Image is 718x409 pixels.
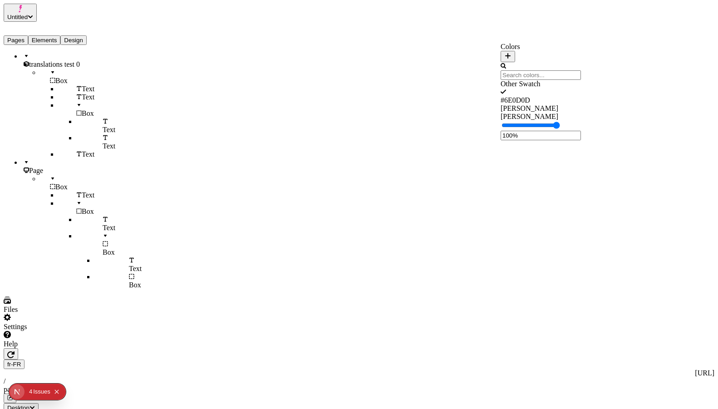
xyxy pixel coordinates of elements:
[501,80,581,88] div: Other Swatch
[4,385,714,394] div: page-2
[28,35,61,45] button: Elements
[4,306,113,314] div: Files
[501,104,581,113] div: [PERSON_NAME]
[4,340,113,348] div: Help
[103,224,115,232] span: Text
[501,80,581,121] div: Suggestions
[82,109,94,117] span: Box
[501,70,581,80] input: Search colors...
[501,80,581,96] div: #FFEF63
[7,14,28,20] span: Untitled
[129,281,141,289] span: Box
[29,167,43,174] span: Page
[4,360,25,369] button: Open locale picker
[82,93,94,101] span: Text
[103,126,115,133] span: Text
[129,265,142,272] span: Text
[4,4,37,22] button: Untitled
[4,369,714,377] div: [URL]
[60,35,87,45] button: Design
[82,207,94,215] span: Box
[4,35,28,45] button: Pages
[501,104,581,113] div: #504AF7
[501,96,581,104] div: #6E0D0D
[55,183,68,191] span: Box
[501,113,581,121] div: [PERSON_NAME]
[4,377,714,385] div: /
[103,142,115,150] span: Text
[82,150,94,158] span: Text
[501,113,581,121] div: #FF0000
[4,7,133,15] p: Cookie Test Route
[501,43,520,50] span: Colors
[4,323,113,331] div: Settings
[29,60,80,68] span: translations test 0
[55,77,68,84] span: Box
[82,85,94,93] span: Text
[103,248,115,256] span: Box
[7,361,21,368] span: fr-FR
[82,191,94,199] span: Text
